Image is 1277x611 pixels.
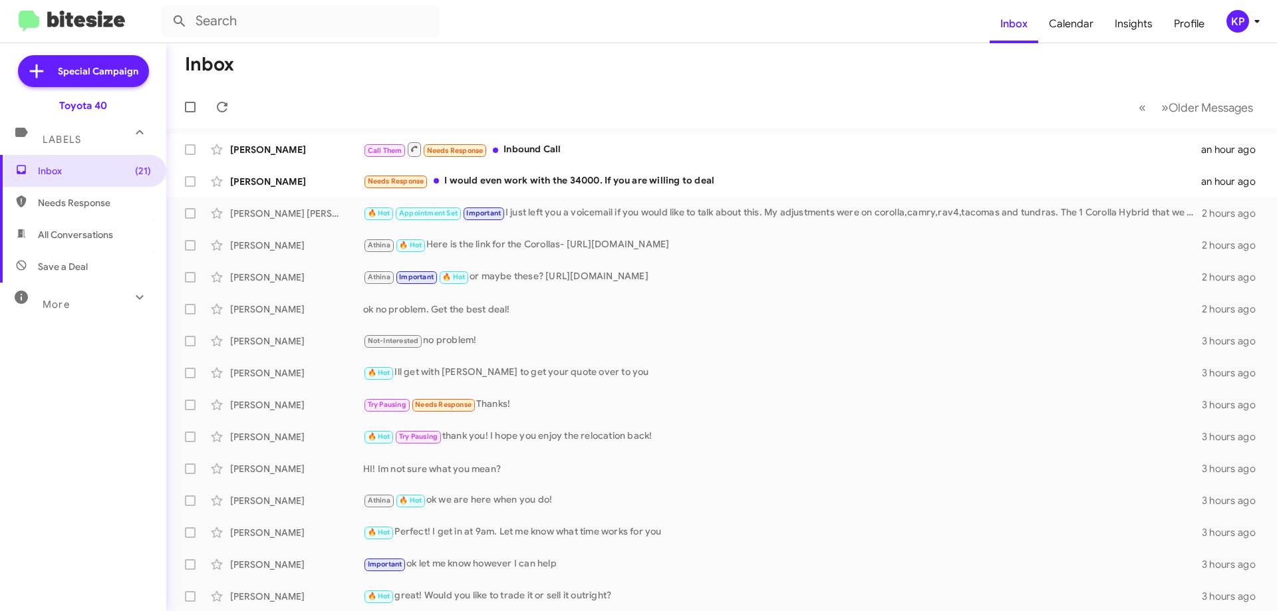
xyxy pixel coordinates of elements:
[43,299,70,310] span: More
[368,432,390,441] span: 🔥 Hot
[161,5,440,37] input: Search
[466,209,501,217] span: Important
[368,273,390,281] span: Athina
[1202,430,1266,443] div: 3 hours ago
[368,177,424,185] span: Needs Response
[1104,5,1163,43] a: Insights
[1215,10,1262,33] button: KP
[363,462,1202,475] div: HI! Im not sure what you mean?
[415,400,472,409] span: Needs Response
[230,271,363,284] div: [PERSON_NAME]
[38,228,113,241] span: All Conversations
[1202,590,1266,603] div: 3 hours ago
[135,164,151,178] span: (21)
[1202,207,1266,220] div: 2 hours ago
[230,239,363,252] div: [PERSON_NAME]
[399,496,422,505] span: 🔥 Hot
[230,303,363,316] div: [PERSON_NAME]
[399,432,438,441] span: Try Pausing
[1169,100,1253,115] span: Older Messages
[363,429,1202,444] div: thank you! I hope you enjoy the relocation back!
[1153,94,1261,121] button: Next
[1226,10,1249,33] div: KP
[1201,143,1266,156] div: an hour ago
[368,146,402,155] span: Call Them
[1202,366,1266,380] div: 3 hours ago
[1202,526,1266,539] div: 3 hours ago
[230,143,363,156] div: [PERSON_NAME]
[1163,5,1215,43] a: Profile
[368,560,402,568] span: Important
[1202,558,1266,571] div: 3 hours ago
[363,556,1202,572] div: ok let me know however I can help
[442,273,465,281] span: 🔥 Hot
[230,430,363,443] div: [PERSON_NAME]
[363,397,1202,412] div: Thanks!
[1139,99,1146,116] span: «
[1202,398,1266,412] div: 3 hours ago
[185,54,234,75] h1: Inbox
[1202,334,1266,348] div: 3 hours ago
[399,273,434,281] span: Important
[43,134,81,146] span: Labels
[230,207,363,220] div: [PERSON_NAME] [PERSON_NAME]
[230,590,363,603] div: [PERSON_NAME]
[38,196,151,209] span: Needs Response
[363,205,1202,221] div: I just left you a voicemail if you would like to talk about this. My adjustments were on corolla,...
[427,146,484,155] span: Needs Response
[1202,494,1266,507] div: 3 hours ago
[1202,271,1266,284] div: 2 hours ago
[363,588,1202,604] div: great! Would you like to trade it or sell it outright?
[368,241,390,249] span: Athina
[368,368,390,377] span: 🔥 Hot
[368,336,419,345] span: Not-Interested
[368,528,390,537] span: 🔥 Hot
[399,241,422,249] span: 🔥 Hot
[38,260,88,273] span: Save a Deal
[1131,94,1261,121] nav: Page navigation example
[1201,175,1266,188] div: an hour ago
[990,5,1038,43] a: Inbox
[363,493,1202,508] div: ok we are here when you do!
[230,558,363,571] div: [PERSON_NAME]
[1161,99,1169,116] span: »
[363,525,1202,540] div: Perfect! I get in at 9am. Let me know what time works for you
[58,64,138,78] span: Special Campaign
[399,209,458,217] span: Appointment Set
[363,303,1202,316] div: ok no problem. Get the best deal!
[1202,239,1266,252] div: 2 hours ago
[363,237,1202,253] div: Here is the link for the Corollas- [URL][DOMAIN_NAME]
[363,365,1202,380] div: Ill get with [PERSON_NAME] to get your quote over to you
[230,398,363,412] div: [PERSON_NAME]
[38,164,151,178] span: Inbox
[363,269,1202,285] div: or maybe these? [URL][DOMAIN_NAME]
[230,526,363,539] div: [PERSON_NAME]
[1131,94,1154,121] button: Previous
[363,174,1201,189] div: I would even work with the 34000. If you are willing to deal
[368,496,390,505] span: Athina
[230,366,363,380] div: [PERSON_NAME]
[59,99,107,112] div: Toyota 40
[1038,5,1104,43] a: Calendar
[1202,462,1266,475] div: 3 hours ago
[368,400,406,409] span: Try Pausing
[230,462,363,475] div: [PERSON_NAME]
[363,141,1201,158] div: Inbound Call
[230,175,363,188] div: [PERSON_NAME]
[230,494,363,507] div: [PERSON_NAME]
[368,209,390,217] span: 🔥 Hot
[1202,303,1266,316] div: 2 hours ago
[230,334,363,348] div: [PERSON_NAME]
[363,333,1202,348] div: no problem!
[368,592,390,600] span: 🔥 Hot
[18,55,149,87] a: Special Campaign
